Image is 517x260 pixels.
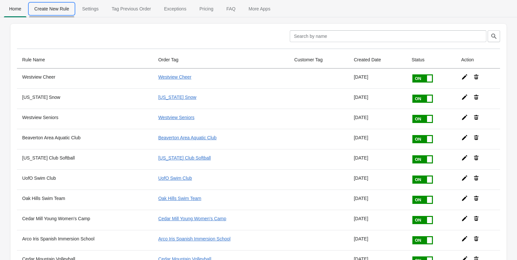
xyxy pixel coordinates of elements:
[3,0,28,17] button: Home
[158,216,226,221] a: Cedar Mill Young Women's Camp
[289,51,349,69] th: Customer Tag
[243,3,275,15] span: More Apps
[17,149,153,169] th: [US_STATE] Club Softball
[28,0,76,17] button: Create_New_Rule
[456,51,500,69] th: Action
[348,230,406,250] td: [DATE]
[158,236,230,241] a: Arco Iris Spanish Immersion School
[158,95,196,100] a: [US_STATE] Snow
[17,129,153,149] th: Beaverton Area Aquatic Club
[348,169,406,190] td: [DATE]
[17,190,153,210] th: Oak Hills Swim Team
[158,135,216,140] a: Beaverton Area Aquatic Club
[158,176,192,181] a: UofO Swim Club
[348,51,406,69] th: Created Date
[290,30,486,42] input: Search by name
[77,3,104,15] span: Settings
[159,3,191,15] span: Exceptions
[348,149,406,169] td: [DATE]
[17,88,153,109] th: [US_STATE] Snow
[348,69,406,88] td: [DATE]
[158,155,211,161] a: [US_STATE] Club Softball
[17,169,153,190] th: UofO Swim Club
[221,3,241,15] span: FAQ
[29,3,74,15] span: Create New Rule
[17,210,153,230] th: Cedar Mill Young Women's Camp
[194,3,219,15] span: Pricing
[76,0,105,17] button: Settings
[406,51,456,69] th: Status
[158,196,201,201] a: Oak Hills Swim Team
[4,3,26,15] span: Home
[348,88,406,109] td: [DATE]
[348,109,406,129] td: [DATE]
[158,115,194,120] a: Westview Seniors
[17,69,153,88] th: Westview Cheer
[348,190,406,210] td: [DATE]
[348,129,406,149] td: [DATE]
[17,230,153,250] th: Arco Iris Spanish Immersion School
[17,109,153,129] th: Westview Seniors
[153,51,289,69] th: Order Tag
[17,51,153,69] th: Rule Name
[107,3,156,15] span: Tag Previous Order
[348,210,406,230] td: [DATE]
[158,74,191,80] a: Westview Cheer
